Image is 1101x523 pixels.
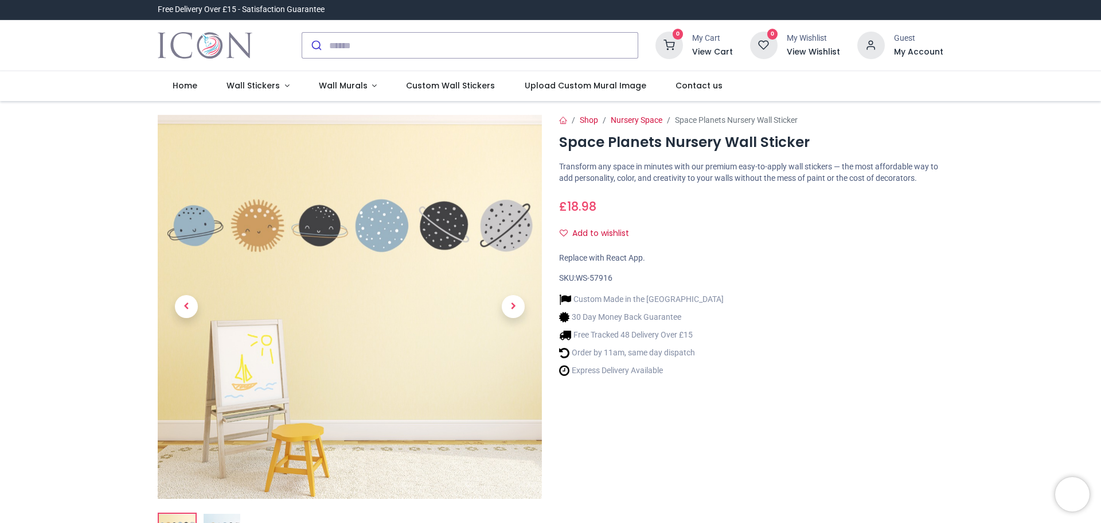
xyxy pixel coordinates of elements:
[559,224,639,243] button: Add to wishlistAdd to wishlist
[227,80,280,91] span: Wall Stickers
[302,33,329,58] button: Submit
[158,172,215,441] a: Previous
[559,161,943,184] p: Transform any space in minutes with our premium easy-to-apply wall stickers — the most affordable...
[567,198,596,215] span: 18.98
[559,311,724,323] li: 30 Day Money Back Guarantee
[175,295,198,318] span: Previous
[173,80,197,91] span: Home
[673,29,684,40] sup: 0
[750,40,778,49] a: 0
[702,4,943,16] iframe: Customer reviews powered by Trustpilot
[560,229,568,237] i: Add to wishlist
[692,47,733,58] a: View Cart
[611,115,662,125] a: Nursery Space
[894,33,943,44] div: Guest
[158,115,542,499] img: Space Planets Nursery Wall Sticker
[559,329,724,341] li: Free Tracked 48 Delivery Over £15
[1055,477,1090,512] iframe: Brevo live chat
[692,33,733,44] div: My Cart
[767,29,778,40] sup: 0
[304,71,392,101] a: Wall Murals
[576,273,612,282] span: WS-57916
[580,115,598,125] a: Shop
[676,80,723,91] span: Contact us
[559,365,724,377] li: Express Delivery Available
[894,47,943,58] a: My Account
[559,273,943,284] div: SKU:
[787,47,840,58] a: View Wishlist
[559,198,596,215] span: £
[559,253,943,264] div: Replace with React App.
[559,347,724,359] li: Order by 11am, same day dispatch
[158,29,252,61] a: Logo of Icon Wall Stickers
[525,80,646,91] span: Upload Custom Mural Image
[502,295,525,318] span: Next
[787,33,840,44] div: My Wishlist
[655,40,683,49] a: 0
[559,133,943,152] h1: Space Planets Nursery Wall Sticker
[485,172,542,441] a: Next
[158,4,325,16] div: Free Delivery Over £15 - Satisfaction Guarantee
[319,80,368,91] span: Wall Murals
[406,80,495,91] span: Custom Wall Stickers
[212,71,304,101] a: Wall Stickers
[559,293,724,305] li: Custom Made in the [GEOGRAPHIC_DATA]
[675,115,798,125] span: Space Planets Nursery Wall Sticker
[158,29,252,61] img: Icon Wall Stickers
